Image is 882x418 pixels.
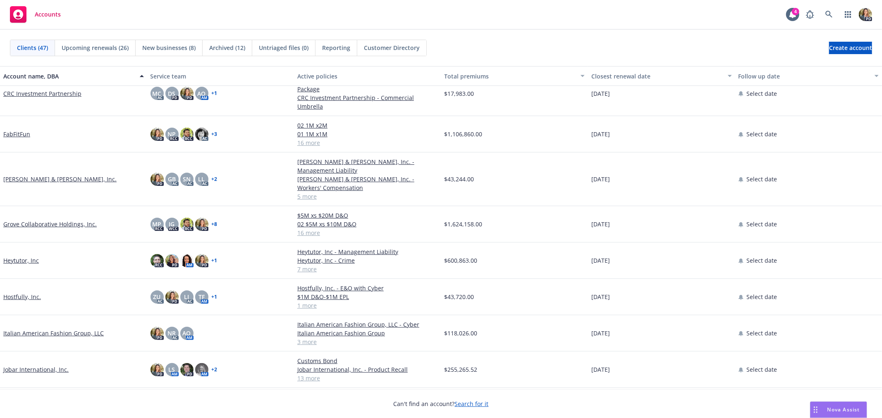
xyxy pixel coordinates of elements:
[297,374,438,382] a: 13 more
[747,365,777,374] span: Select date
[297,121,438,130] a: 02 1M x2M
[151,173,164,186] img: photo
[445,175,474,183] span: $43,244.00
[180,87,194,100] img: photo
[3,72,135,81] div: Account name, DBA
[747,329,777,337] span: Select date
[829,42,872,54] a: Create account
[591,256,610,265] span: [DATE]
[3,365,69,374] a: Jobar International, Inc.
[591,72,723,81] div: Closest renewal date
[3,256,39,265] a: Heytutor, Inc
[151,254,164,267] img: photo
[591,329,610,337] span: [DATE]
[3,292,41,301] a: Hostfully, Inc.
[810,401,867,418] button: Nova Assist
[183,329,191,337] span: AO
[297,284,438,292] a: Hostfully, Inc. - E&O with Cyber
[212,177,218,182] a: + 2
[364,43,420,52] span: Customer Directory
[821,6,837,23] a: Search
[840,6,856,23] a: Switch app
[168,175,176,183] span: GB
[212,222,218,227] a: + 8
[153,220,162,228] span: MP
[297,72,438,81] div: Active policies
[445,365,478,374] span: $255,265.52
[297,138,438,147] a: 16 more
[297,157,438,175] a: [PERSON_NAME] & [PERSON_NAME], Inc. - Management Liability
[297,130,438,138] a: 01 1M x1M
[7,3,64,26] a: Accounts
[259,43,308,52] span: Untriaged files (0)
[297,292,438,301] a: $1M D&O-$1M EPL
[591,130,610,138] span: [DATE]
[297,247,438,256] a: Heytutor, Inc - Management Liability
[3,329,104,337] a: Italian American Fashion Group, LLC
[747,130,777,138] span: Select date
[151,327,164,340] img: photo
[3,89,81,98] a: CRC Investment Partnership
[810,402,821,418] div: Drag to move
[195,363,208,376] img: photo
[198,292,205,301] span: TF
[445,130,483,138] span: $1,106,860.00
[165,254,179,267] img: photo
[165,290,179,304] img: photo
[297,175,438,192] a: [PERSON_NAME] & [PERSON_NAME], Inc. - Workers' Compensation
[747,256,777,265] span: Select date
[212,91,218,96] a: + 1
[198,175,205,183] span: LL
[212,258,218,263] a: + 1
[212,132,218,137] a: + 3
[445,89,474,98] span: $17,983.00
[859,8,872,21] img: photo
[180,128,194,141] img: photo
[3,175,117,183] a: [PERSON_NAME] & [PERSON_NAME], Inc.
[169,365,175,374] span: LS
[827,406,860,413] span: Nova Assist
[322,43,350,52] span: Reporting
[62,43,129,52] span: Upcoming renewals (26)
[297,93,438,111] a: CRC Investment Partnership - Commercial Umbrella
[297,301,438,310] a: 1 more
[441,66,588,86] button: Total premiums
[445,292,474,301] span: $43,720.00
[297,320,438,329] a: Italian American Fashion Group, LLC - Cyber
[169,220,175,228] span: JG
[168,329,176,337] span: NR
[297,220,438,228] a: 02 $5M xs $10M D&O
[180,363,194,376] img: photo
[829,40,872,56] span: Create account
[297,329,438,337] a: Italian American Fashion Group
[212,294,218,299] a: + 1
[588,66,735,86] button: Closest renewal date
[35,11,61,18] span: Accounts
[445,256,478,265] span: $600,863.00
[297,211,438,220] a: $5M xs $20M D&O
[297,365,438,374] a: Jobar International, Inc. - Product Recall
[591,365,610,374] span: [DATE]
[153,292,161,301] span: ZU
[297,265,438,273] a: 7 more
[747,292,777,301] span: Select date
[802,6,818,23] a: Report a Bug
[183,175,191,183] span: SN
[153,89,162,98] span: MC
[195,254,208,267] img: photo
[591,175,610,183] span: [DATE]
[142,43,196,52] span: New businesses (8)
[168,130,176,138] span: NP
[184,292,189,301] span: LI
[445,329,478,337] span: $118,026.00
[180,254,194,267] img: photo
[212,367,218,372] a: + 2
[445,220,483,228] span: $1,624,158.00
[151,363,164,376] img: photo
[747,220,777,228] span: Select date
[151,128,164,141] img: photo
[747,175,777,183] span: Select date
[147,66,294,86] button: Service team
[151,72,291,81] div: Service team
